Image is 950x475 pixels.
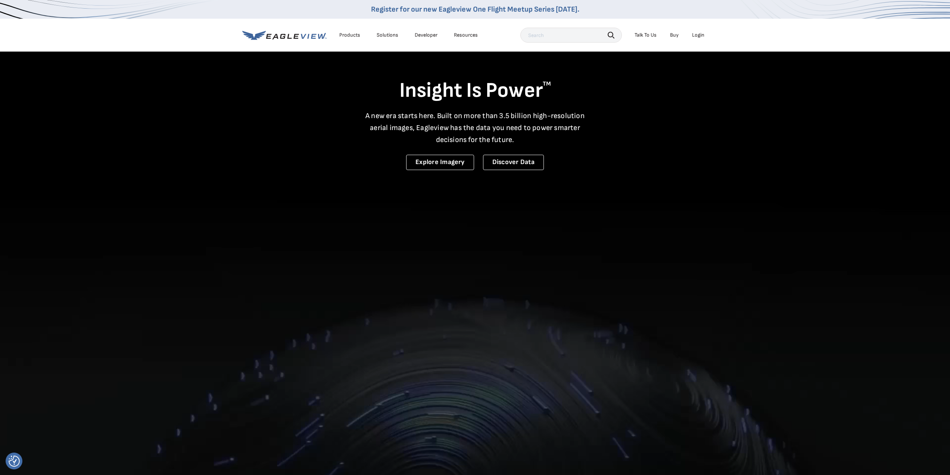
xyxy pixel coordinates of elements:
[9,456,20,467] button: Consent Preferences
[520,28,622,43] input: Search
[406,155,474,170] a: Explore Imagery
[415,32,437,38] a: Developer
[692,32,704,38] div: Login
[9,456,20,467] img: Revisit consent button
[454,32,478,38] div: Resources
[361,110,589,146] p: A new era starts here. Built on more than 3.5 billion high-resolution aerial images, Eagleview ha...
[339,32,360,38] div: Products
[543,80,551,87] sup: TM
[371,5,579,14] a: Register for our new Eagleview One Flight Meetup Series [DATE].
[377,32,398,38] div: Solutions
[670,32,679,38] a: Buy
[483,155,544,170] a: Discover Data
[635,32,657,38] div: Talk To Us
[242,78,708,104] h1: Insight Is Power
